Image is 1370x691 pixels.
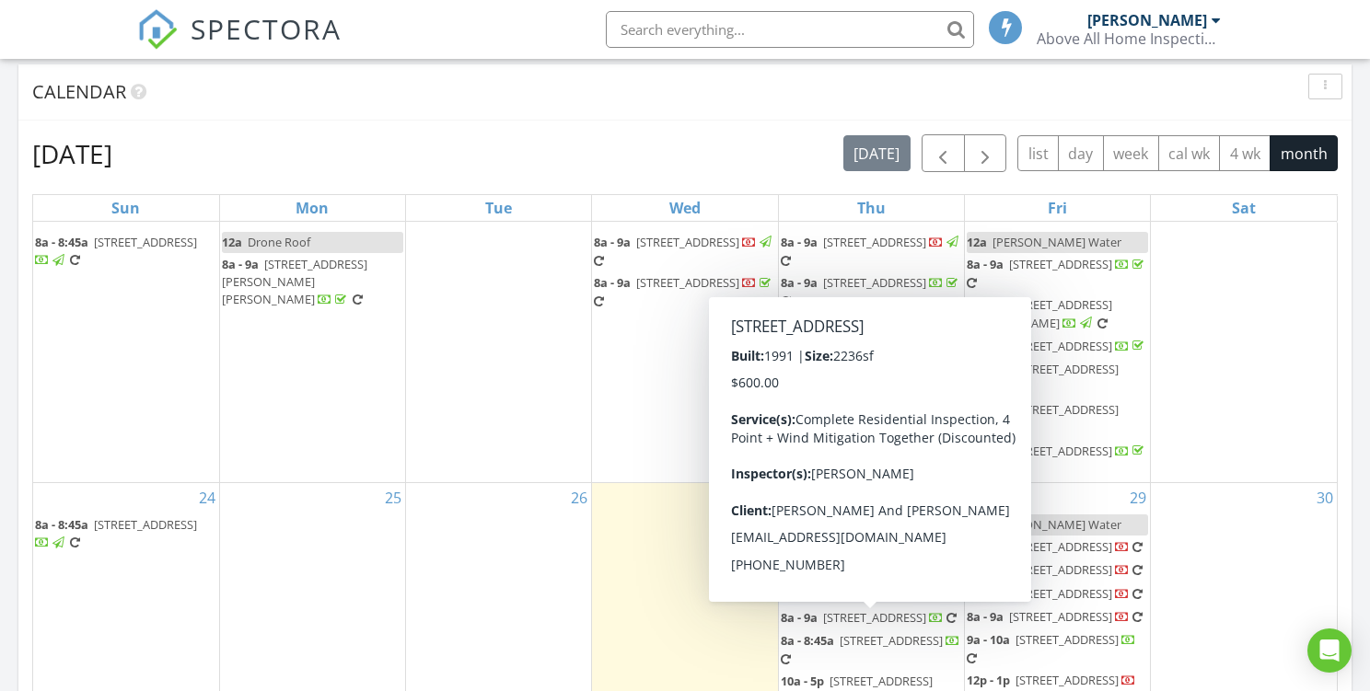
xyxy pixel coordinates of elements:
a: Go to August 25, 2025 [381,483,405,512]
span: [STREET_ADDRESS] [1009,561,1112,578]
a: SPECTORA [137,25,342,63]
span: 8a - 9a [967,561,1004,578]
a: 8a - 9a [STREET_ADDRESS] [594,234,774,269]
a: 8a - 9a [STREET_ADDRESS][PERSON_NAME] [781,314,962,353]
a: 8a - 8:45a [STREET_ADDRESS] [781,397,943,431]
a: 1p - 2p [STREET_ADDRESS] [967,441,1148,480]
a: 8a - 9a [STREET_ADDRESS] [967,254,1148,294]
a: 8a - 9a [STREET_ADDRESS] [967,606,1148,628]
a: 8a - 9a [STREET_ADDRESS][PERSON_NAME] [781,316,926,350]
a: Go to August 29, 2025 [1126,483,1150,512]
span: [STREET_ADDRESS] [636,234,739,250]
a: Go to August 30, 2025 [1313,483,1337,512]
button: Next month [964,134,1007,172]
span: [STREET_ADDRESS] [94,516,197,533]
span: 8a - 9a [781,234,818,250]
a: 8a - 9a [STREET_ADDRESS] [781,514,962,536]
a: 8a - 9a [STREET_ADDRESS] [967,561,1143,578]
span: Drone Roof [248,234,310,250]
span: 8a - 9a [781,516,818,533]
span: 8a - 9a [781,274,818,291]
a: 8a - 9a [STREET_ADDRESS] [781,516,957,533]
td: Go to August 20, 2025 [592,200,778,482]
a: 12p - 1p [STREET_ADDRESS] [967,401,1119,435]
a: 12p - 1p [STREET_ADDRESS] [967,399,1148,439]
span: 8a - 8:45a [35,234,88,250]
td: Go to August 22, 2025 [964,200,1150,482]
span: 8a - 9a [781,356,818,373]
span: 8a - 9a [967,538,1004,555]
a: Friday [1044,195,1071,221]
a: 9a - 10a [STREET_ADDRESS] [967,631,1136,666]
input: Search everything... [606,11,974,48]
span: 12a [967,234,987,250]
button: cal wk [1158,135,1221,171]
span: 8a - 8:45a [781,397,834,413]
a: 8a - 8:45a [STREET_ADDRESS] [35,516,197,550]
a: 8a - 9a [STREET_ADDRESS] [594,232,775,271]
a: 8a - 9a [STREET_ADDRESS] [781,234,961,269]
span: SPECTORA [191,9,342,48]
span: [STREET_ADDRESS] [1009,538,1112,555]
a: 8a - 9a [STREET_ADDRESS] [967,585,1143,602]
a: 8a - 9a [STREET_ADDRESS] [781,586,957,603]
div: [PERSON_NAME] [1087,11,1207,29]
span: 8a - 9a [594,234,631,250]
a: 8a - 9a [STREET_ADDRESS][PERSON_NAME][PERSON_NAME] [222,256,367,307]
td: Go to August 17, 2025 [33,200,219,482]
span: [STREET_ADDRESS] [823,609,926,626]
a: 8a - 8:45a [STREET_ADDRESS] [35,514,217,554]
span: [PERSON_NAME] Water [993,516,1121,533]
a: 8a - 8:45a [STREET_ADDRESS] [35,232,217,271]
a: 8a - 9a [STREET_ADDRESS] [967,559,1148,582]
td: Go to August 19, 2025 [406,200,592,482]
a: 8a - 9a [STREET_ADDRESS] [967,538,1143,555]
img: The Best Home Inspection Software - Spectora [137,9,178,50]
h2: [DATE] [32,135,112,172]
span: 8a - 9a [781,562,818,579]
span: [STREET_ADDRESS] [823,274,926,291]
a: 9a - 10a [STREET_ADDRESS] [967,359,1148,398]
a: 8a - 9a [STREET_ADDRESS] [781,560,962,582]
span: 12p - 1p [967,401,1010,418]
span: [STREET_ADDRESS] [1009,443,1112,459]
td: Go to August 18, 2025 [219,200,405,482]
td: Go to August 21, 2025 [778,200,964,482]
a: 8a - 9a [STREET_ADDRESS] [967,608,1143,625]
div: Open Intercom Messenger [1307,628,1352,673]
span: 8a - 8:45a [781,632,834,649]
a: Saturday [1228,195,1260,221]
span: 8a - 9a [222,256,259,272]
span: 10a - 5p [781,673,824,689]
span: [STREET_ADDRESS] [1009,608,1112,625]
span: [STREET_ADDRESS] [1016,672,1119,688]
a: 8a - 9a [STREET_ADDRESS] [967,583,1148,605]
span: [STREET_ADDRESS] [823,234,926,250]
a: 8a - 9a [STREET_ADDRESS] [967,338,1147,354]
span: [STREET_ADDRESS] [823,516,926,533]
span: 9a - 10a [967,631,1010,648]
button: [DATE] [843,135,911,171]
a: 8a - 9a [STREET_ADDRESS] [594,272,775,312]
a: 8a - 9a [STREET_ADDRESS] [781,232,962,271]
a: 8a - 9a [STREET_ADDRESS] [781,584,962,606]
a: Thursday [853,195,889,221]
div: Above All Home Inspections LLC [1037,29,1221,48]
span: 8a - 9a [781,609,818,626]
span: [STREET_ADDRESS][PERSON_NAME] [781,316,926,350]
span: 1p - 2p [967,443,1004,459]
span: 12a [967,516,987,533]
span: 12p - 1p [967,672,1010,688]
a: 8a - 9a [STREET_ADDRESS] [781,356,961,391]
span: [STREET_ADDRESS] [830,673,933,689]
button: day [1058,135,1104,171]
a: 8a - 9a [STREET_ADDRESS] [967,256,1147,291]
a: 8a - 8:45a [STREET_ADDRESS] [35,234,197,268]
span: [STREET_ADDRESS] [1009,585,1112,602]
a: Go to August 26, 2025 [567,483,591,512]
a: Monday [292,195,332,221]
span: [STREET_ADDRESS] [823,562,926,579]
button: list [1017,135,1059,171]
a: Go to August 27, 2025 [754,483,778,512]
a: Tuesday [482,195,516,221]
